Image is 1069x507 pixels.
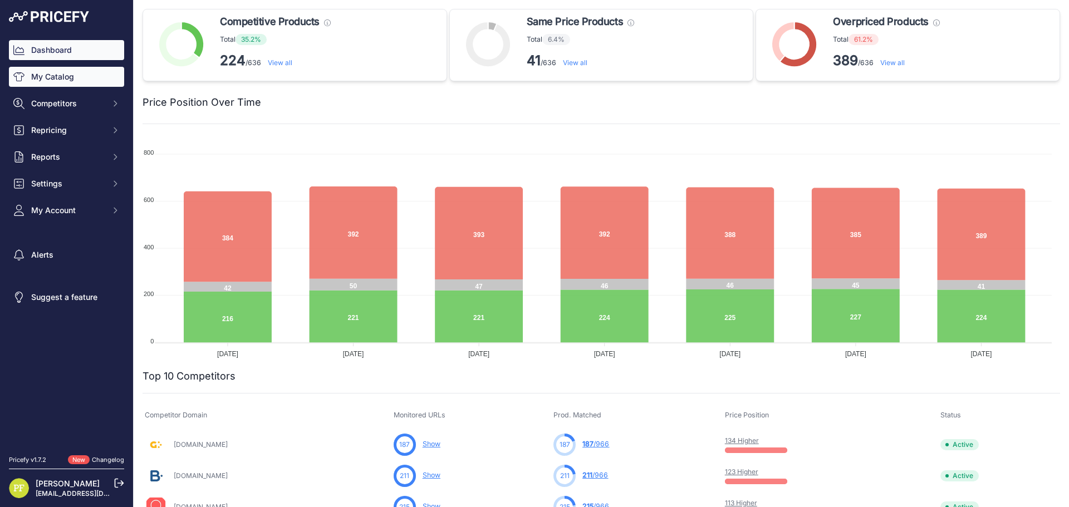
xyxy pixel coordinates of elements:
img: Pricefy Logo [9,11,89,22]
tspan: [DATE] [594,350,615,358]
span: 187 [582,440,594,448]
span: Competitors [31,98,104,109]
span: Settings [31,178,104,189]
a: Suggest a feature [9,287,124,307]
a: [PERSON_NAME] [36,479,100,488]
a: 113 Higher [725,499,757,507]
span: Active [940,439,979,450]
span: Price Position [725,411,769,419]
a: 211/966 [582,471,608,479]
a: Show [423,440,440,448]
p: /636 [833,52,939,70]
span: New [68,455,90,465]
strong: 224 [220,52,246,68]
tspan: [DATE] [468,350,489,358]
button: Settings [9,174,124,194]
button: Competitors [9,93,124,114]
a: [DOMAIN_NAME] [174,471,228,480]
a: Show [423,471,440,479]
button: Repricing [9,120,124,140]
tspan: 800 [144,149,154,156]
a: View all [563,58,587,67]
span: 211 [400,471,409,481]
div: Pricefy v1.7.2 [9,455,46,465]
span: My Account [31,205,104,216]
a: View all [880,58,905,67]
strong: 41 [527,52,541,68]
a: 123 Higher [725,467,758,476]
span: Competitor Domain [145,411,207,419]
span: Overpriced Products [833,14,928,29]
span: 187 [560,440,570,450]
p: Total [527,34,634,45]
span: 6.4% [542,34,570,45]
button: Reports [9,147,124,167]
span: Same Price Products [527,14,623,29]
p: Total [833,34,939,45]
tspan: [DATE] [845,350,866,358]
button: My Account [9,200,124,220]
strong: 389 [833,52,858,68]
span: Status [940,411,961,419]
span: Repricing [31,125,104,136]
p: Total [220,34,331,45]
a: View all [268,58,292,67]
a: 187/966 [582,440,609,448]
p: /636 [220,52,331,70]
span: 35.2% [236,34,267,45]
tspan: [DATE] [217,350,238,358]
span: Competitive Products [220,14,320,29]
span: 61.2% [849,34,879,45]
a: 134 Higher [725,436,759,445]
a: Alerts [9,245,124,265]
span: Reports [31,151,104,163]
a: [DOMAIN_NAME] [174,440,228,449]
h2: Top 10 Competitors [143,368,236,384]
span: 187 [399,440,410,450]
tspan: [DATE] [343,350,364,358]
tspan: 600 [144,196,154,203]
span: Active [940,470,979,481]
span: 211 [582,471,592,479]
a: [EMAIL_ADDRESS][DOMAIN_NAME] [36,489,152,498]
tspan: 200 [144,291,154,297]
a: My Catalog [9,67,124,87]
h2: Price Position Over Time [143,95,261,110]
tspan: [DATE] [719,350,741,358]
tspan: 0 [150,338,154,344]
span: Monitored URLs [394,411,445,419]
span: 211 [560,471,570,481]
tspan: [DATE] [971,350,992,358]
a: Dashboard [9,40,124,60]
p: /636 [527,52,634,70]
tspan: 400 [144,244,154,250]
nav: Sidebar [9,40,124,442]
span: Prod. Matched [553,411,601,419]
a: Changelog [92,456,124,464]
